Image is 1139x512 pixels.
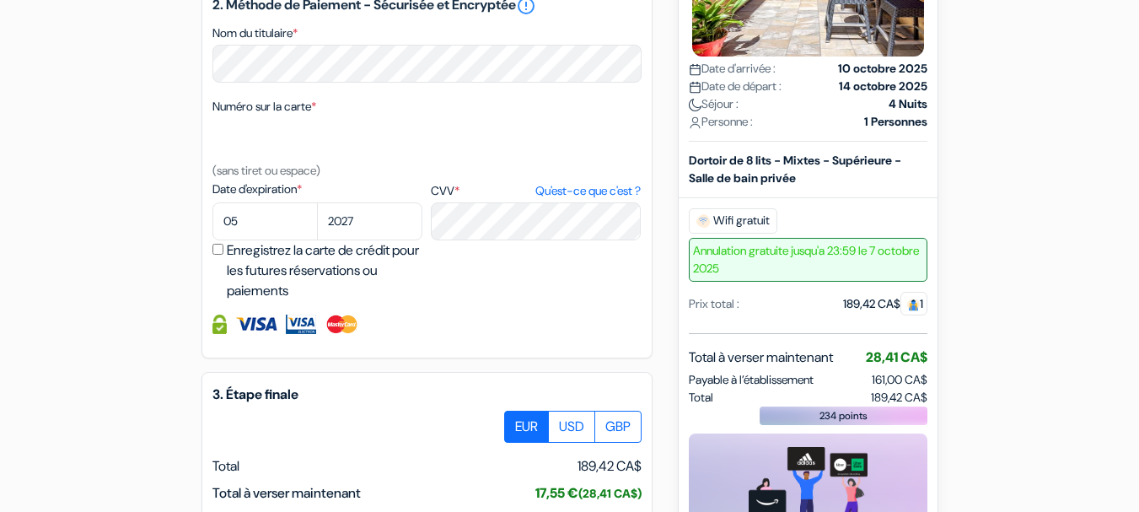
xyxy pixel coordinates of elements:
div: 189,42 CA$ [843,295,927,313]
div: Basic radio toggle button group [505,411,642,443]
span: 234 points [819,408,868,423]
h5: 3. Étape finale [212,386,642,402]
strong: 10 octobre 2025 [838,60,927,78]
span: Date de départ : [689,78,782,95]
img: Information de carte de crédit entièrement encryptée et sécurisée [212,315,227,334]
div: Prix total : [689,295,739,313]
label: EUR [504,411,549,443]
label: Enregistrez la carte de crédit pour les futures réservations ou paiements [227,240,427,301]
span: Payable à l’établissement [689,371,814,389]
span: Total à verser maintenant [212,484,361,502]
span: Total [689,389,713,407]
span: Wifi gratuit [689,208,777,234]
strong: 1 Personnes [864,113,927,131]
img: free_wifi.svg [696,214,710,228]
img: moon.svg [689,99,701,111]
span: Personne : [689,113,753,131]
b: Dortoir de 8 lits - Mixtes - Supérieure - Salle de bain privée [689,153,901,186]
img: calendar.svg [689,63,701,76]
span: 189,42 CA$ [578,456,642,477]
a: Qu'est-ce que c'est ? [535,182,641,200]
span: Total [212,457,239,475]
span: 189,42 CA$ [871,389,927,407]
label: CVV [431,182,641,200]
label: GBP [594,411,642,443]
img: Visa Electron [286,315,316,334]
label: Date d'expiration [212,181,422,198]
span: 28,41 CA$ [866,348,927,366]
label: Numéro sur la carte [212,98,316,116]
small: (28,41 CA$) [578,486,642,501]
strong: 4 Nuits [889,95,927,113]
span: 161,00 CA$ [872,372,927,387]
span: Total à verser maintenant [689,348,833,368]
span: Date d'arrivée : [689,60,776,78]
img: user_icon.svg [689,116,701,129]
span: 17,55 € [535,484,642,502]
img: guest.svg [907,299,920,311]
img: calendar.svg [689,81,701,94]
label: USD [548,411,595,443]
span: 1 [900,292,927,315]
span: Séjour : [689,95,739,113]
small: (sans tiret ou espace) [212,163,320,178]
label: Nom du titulaire [212,24,298,42]
span: Annulation gratuite jusqu'a 23:59 le 7 octobre 2025 [689,238,927,282]
img: Master Card [325,315,359,334]
strong: 14 octobre 2025 [839,78,927,95]
img: Visa [235,315,277,334]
